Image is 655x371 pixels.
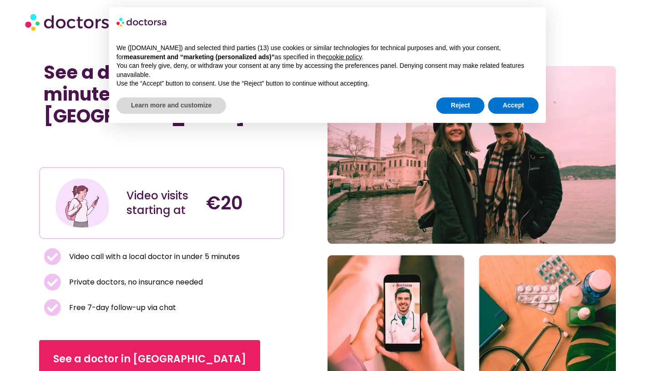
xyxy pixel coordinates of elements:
a: cookie policy [326,53,362,61]
strong: measurement and “marketing (personalized ads)” [124,53,274,61]
img: Illustration depicting a young woman in a casual outfit, engaged with her smartphone. She has a p... [54,175,111,231]
iframe: Customer reviews powered by Trustpilot [44,147,280,158]
button: Reject [436,97,484,114]
p: Use the “Accept” button to consent. Use the “Reject” button to continue without accepting. [116,79,539,88]
span: Free 7-day follow-up via chat [67,301,176,314]
div: Video visits starting at [126,188,197,218]
h1: See a doctor online in minutes in [GEOGRAPHIC_DATA] [44,61,280,127]
img: logo [116,15,167,29]
button: Accept [488,97,539,114]
iframe: Customer reviews powered by Trustpilot [44,136,180,147]
h4: €20 [206,192,277,214]
span: Video call with a local doctor in under 5 minutes [67,250,240,263]
button: Learn more and customize [116,97,226,114]
span: See a doctor in [GEOGRAPHIC_DATA] [53,352,246,366]
span: Private doctors, no insurance needed [67,276,203,289]
p: We ([DOMAIN_NAME]) and selected third parties (13) use cookies or similar technologies for techni... [116,44,539,61]
p: You can freely give, deny, or withdraw your consent at any time by accessing the preferences pane... [116,61,539,79]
